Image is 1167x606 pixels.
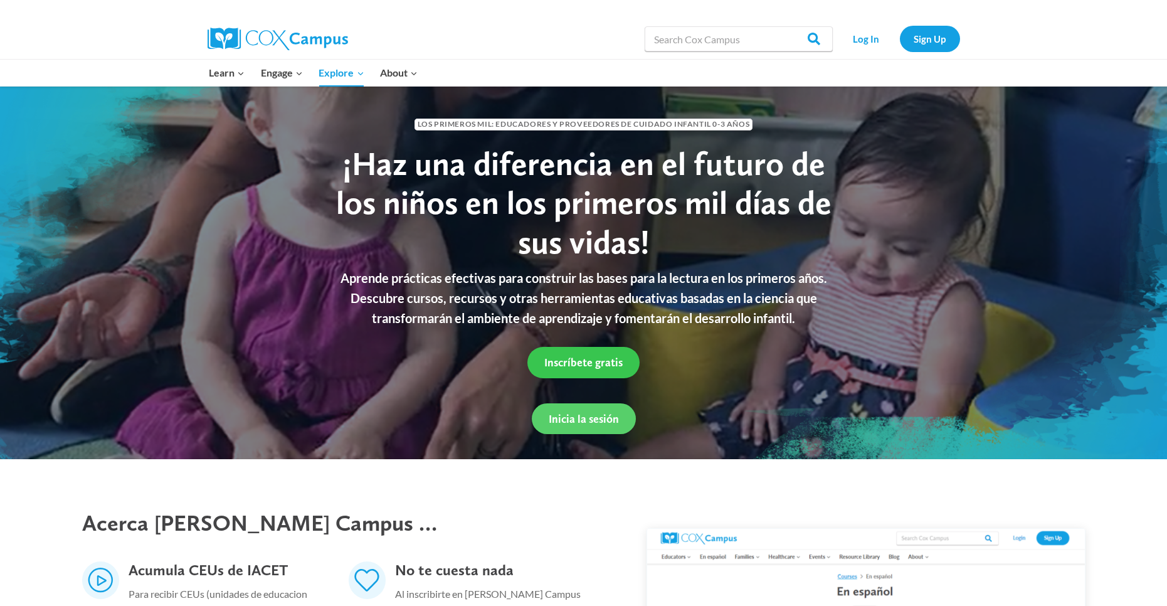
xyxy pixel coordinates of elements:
nav: Secondary Navigation [839,26,960,51]
button: Child menu of Explore [311,60,372,86]
span: Inscríbete gratis [544,356,623,369]
a: Log In [839,26,894,51]
button: Child menu of About [372,60,426,86]
p: Aprende prácticas efectivas para construir las bases para la lectura en los primeros años. Descub... [330,268,838,328]
button: Child menu of Engage [253,60,311,86]
span: Inicia la sesión [549,412,619,425]
a: Inicia la sesión [532,403,636,434]
span: ¡Haz una diferencia en el futuro de los niños en los primeros mil días de sus vidas! [336,144,832,262]
span: Acerca [PERSON_NAME] Campus … [82,509,437,536]
input: Search Cox Campus [645,26,833,51]
a: Inscríbete gratis [527,347,640,378]
span: Acumula CEUs de IACET [129,561,288,579]
button: Child menu of Learn [201,60,253,86]
img: Cox Campus [208,28,348,50]
nav: Primary Navigation [201,60,426,86]
a: Sign Up [900,26,960,51]
span: LOS PRIMEROS MIL: Educadores y proveedores de cuidado infantil 0-3 años [415,119,752,130]
span: No te cuesta nada [395,561,514,579]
